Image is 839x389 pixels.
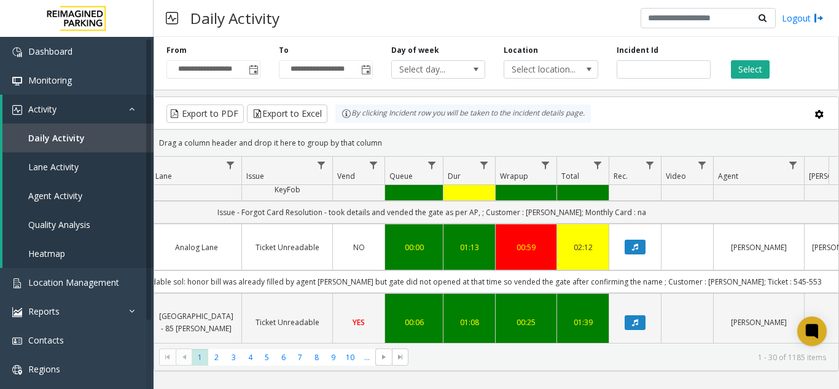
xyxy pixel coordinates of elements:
[28,248,65,259] span: Heatmap
[166,3,178,33] img: pageIcon
[424,157,440,173] a: Queue Filter Menu
[335,104,591,123] div: By clicking Incident row you will be taken to the incident details page.
[246,61,260,78] span: Toggle popup
[503,316,549,328] a: 00:25
[359,61,372,78] span: Toggle popup
[731,60,770,79] button: Select
[500,171,528,181] span: Wrapup
[721,316,797,328] a: [PERSON_NAME]
[28,277,119,288] span: Location Management
[353,317,365,328] span: YES
[340,242,377,253] a: NO
[154,157,838,343] div: Data table
[2,124,154,152] a: Daily Activity
[337,171,355,181] span: Vend
[28,132,85,144] span: Daily Activity
[614,171,628,181] span: Rec.
[359,349,375,366] span: Page 11
[242,349,259,366] span: Page 4
[12,307,22,317] img: 'icon'
[721,242,797,253] a: [PERSON_NAME]
[154,132,838,154] div: Drag a column header and drop it here to group by that column
[259,349,275,366] span: Page 5
[342,349,359,366] span: Page 10
[365,157,382,173] a: Vend Filter Menu
[28,334,64,346] span: Contacts
[392,242,435,253] a: 00:00
[247,104,327,123] button: Export to Excel
[392,348,408,366] span: Go to the last page
[642,157,658,173] a: Rec. Filter Menu
[246,171,264,181] span: Issue
[392,316,435,328] a: 00:06
[208,349,225,366] span: Page 2
[225,349,242,366] span: Page 3
[308,349,325,366] span: Page 8
[192,349,208,366] span: Page 1
[12,336,22,346] img: 'icon'
[12,47,22,57] img: 'icon'
[184,3,286,33] h3: Daily Activity
[379,352,389,362] span: Go to the next page
[279,45,289,56] label: To
[28,219,90,230] span: Quality Analysis
[392,61,466,78] span: Select day...
[249,242,325,253] a: Ticket Unreadable
[2,210,154,239] a: Quality Analysis
[222,157,239,173] a: Lane Filter Menu
[341,109,351,119] img: infoIcon.svg
[353,242,365,253] span: NO
[537,157,554,173] a: Wrapup Filter Menu
[782,12,824,25] a: Logout
[28,103,57,115] span: Activity
[396,352,405,362] span: Go to the last page
[28,363,60,375] span: Regions
[590,157,606,173] a: Total Filter Menu
[275,349,292,366] span: Page 6
[313,157,330,173] a: Issue Filter Menu
[292,349,308,366] span: Page 7
[617,45,658,56] label: Incident Id
[28,305,60,317] span: Reports
[325,349,341,366] span: Page 9
[2,181,154,210] a: Agent Activity
[666,171,686,181] span: Video
[166,104,244,123] button: Export to PDF
[476,157,493,173] a: Dur Filter Menu
[504,61,579,78] span: Select location...
[503,242,549,253] a: 00:59
[564,316,601,328] a: 01:39
[504,45,538,56] label: Location
[12,278,22,288] img: 'icon'
[12,105,22,115] img: 'icon'
[785,157,802,173] a: Agent Filter Menu
[249,316,325,328] a: Ticket Unreadable
[451,242,488,253] a: 01:13
[158,242,234,253] a: Analog Lane
[391,45,439,56] label: Day of week
[694,157,711,173] a: Video Filter Menu
[158,310,234,334] a: [GEOGRAPHIC_DATA] - 85 [PERSON_NAME]
[389,171,413,181] span: Queue
[2,95,154,124] a: Activity
[28,74,72,86] span: Monitoring
[28,45,72,57] span: Dashboard
[416,352,826,363] kendo-pager-info: 1 - 30 of 1185 items
[12,365,22,375] img: 'icon'
[564,242,601,253] a: 02:12
[448,171,461,181] span: Dur
[28,190,82,202] span: Agent Activity
[28,161,79,173] span: Lane Activity
[12,76,22,86] img: 'icon'
[561,171,579,181] span: Total
[718,171,738,181] span: Agent
[2,152,154,181] a: Lane Activity
[375,348,392,366] span: Go to the next page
